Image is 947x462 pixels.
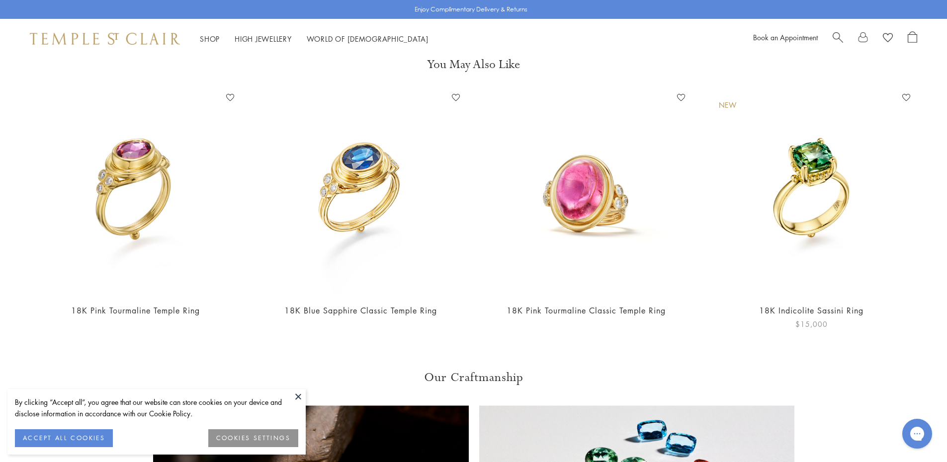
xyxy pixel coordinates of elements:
[235,34,292,44] a: High JewelleryHigh Jewellery
[507,305,666,316] a: 18K Pink Tourmaline Classic Temple Ring
[415,4,527,14] p: Enjoy Complimentary Delivery & Returns
[484,90,689,295] img: 18K Pink Tourmaline Classic Temple Ring
[709,90,914,295] img: R46849-SASIN305
[208,429,298,447] button: COOKIES SETTINGS
[15,429,113,447] button: ACCEPT ALL COOKIES
[284,305,437,316] a: 18K Blue Sapphire Classic Temple Ring
[908,31,917,46] a: Open Shopping Bag
[30,33,180,45] img: Temple St. Clair
[200,34,220,44] a: ShopShop
[883,31,893,46] a: View Wishlist
[15,396,298,419] div: By clicking “Accept all”, you agree that our website can store cookies on your device and disclos...
[200,33,429,45] nav: Main navigation
[719,100,737,111] div: New
[33,90,238,295] img: 18K Pink Tourmaline Temple Ring
[258,90,463,295] img: R16111-BSDI9HBY
[897,415,937,452] iframe: Gorgias live chat messenger
[307,34,429,44] a: World of [DEMOGRAPHIC_DATA]World of [DEMOGRAPHIC_DATA]
[153,370,794,385] h3: Our Craftmanship
[753,32,818,42] a: Book an Appointment
[833,31,843,46] a: Search
[759,305,863,316] a: 18K Indicolite Sassini Ring
[795,318,828,330] span: $15,000
[71,305,200,316] a: 18K Pink Tourmaline Temple Ring
[40,57,907,73] h3: You May Also Like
